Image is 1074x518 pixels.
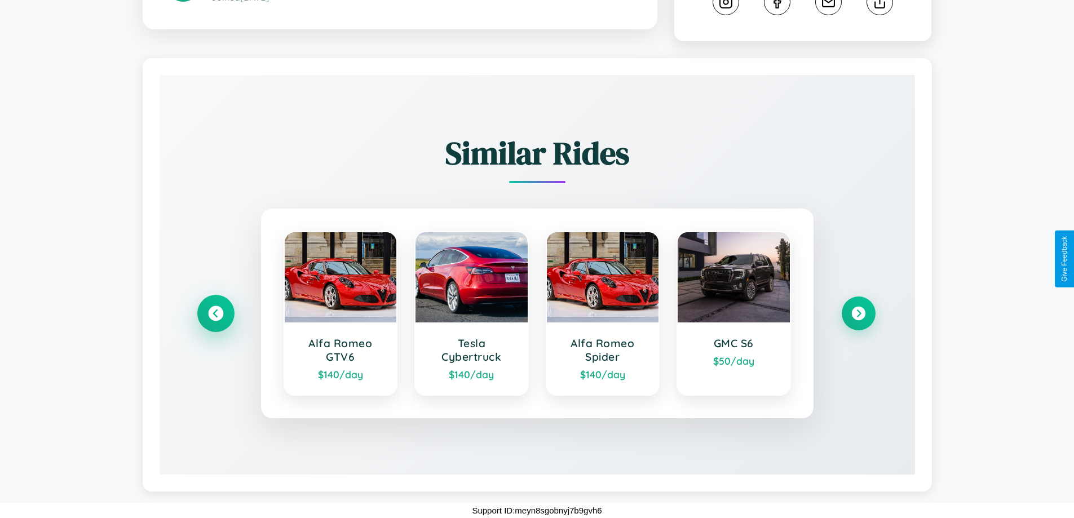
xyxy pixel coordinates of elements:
a: Tesla Cybertruck$140/day [414,231,529,396]
h2: Similar Rides [199,131,876,175]
a: GMC S6$50/day [677,231,791,396]
div: $ 50 /day [689,355,779,367]
h3: GMC S6 [689,337,779,350]
div: $ 140 /day [296,368,386,380]
p: Support ID: meyn8sgobnyj7b9gvh6 [472,503,602,518]
div: $ 140 /day [558,368,648,380]
h3: Alfa Romeo GTV6 [296,337,386,364]
a: Alfa Romeo Spider$140/day [546,231,660,396]
div: $ 140 /day [427,368,516,380]
div: Give Feedback [1060,236,1068,282]
h3: Alfa Romeo Spider [558,337,648,364]
h3: Tesla Cybertruck [427,337,516,364]
a: Alfa Romeo GTV6$140/day [284,231,398,396]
